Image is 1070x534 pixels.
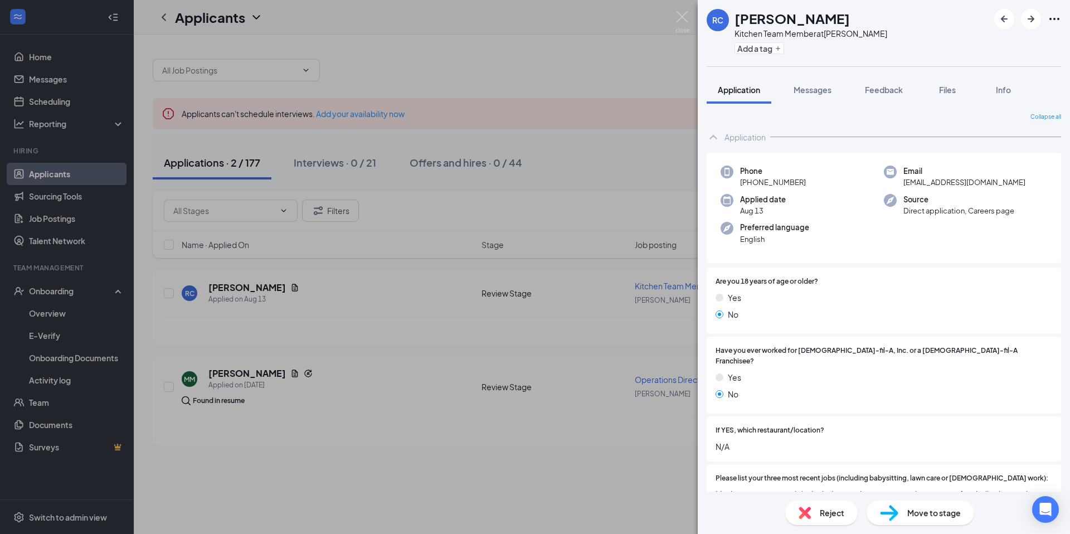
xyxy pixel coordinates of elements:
span: Phone [740,166,806,177]
span: Move to stage [907,507,961,519]
div: RC [712,14,723,26]
span: [EMAIL_ADDRESS][DOMAIN_NAME] [903,177,1025,188]
span: Applied date [740,194,786,205]
span: Have you ever worked for [DEMOGRAPHIC_DATA]-fil-A, Inc. or a [DEMOGRAPHIC_DATA]-fil-A Franchisee? [716,346,1052,367]
span: Email [903,166,1025,177]
span: If YES, which restaurant/location? [716,425,824,436]
span: Are you 18 years of age or older? [716,276,818,287]
button: ArrowRight [1021,9,1041,29]
svg: ArrowRight [1024,12,1038,26]
span: Preferred language [740,222,809,233]
div: Application [724,132,766,143]
div: Kitchen Team Member at [PERSON_NAME] [735,28,887,39]
span: Messages [794,85,831,95]
div: Open Intercom Messenger [1032,496,1059,523]
span: Yes [728,371,741,383]
span: Please list your three most recent jobs (including babysitting, lawn care or [DEMOGRAPHIC_DATA] w... [716,473,1048,484]
svg: Ellipses [1048,12,1061,26]
span: Collapse all [1030,113,1061,122]
button: PlusAdd a tag [735,42,784,54]
span: English [740,234,809,245]
span: No [728,308,738,321]
span: Feedback [865,85,903,95]
span: Source [903,194,1014,205]
span: Direct application, Careers page [903,205,1014,216]
svg: Plus [775,45,781,52]
span: Yes [728,292,741,304]
span: My three most recent jobs includes youth camp counselor, peewee football volunteer I worked the c... [716,488,1052,512]
span: Files [939,85,956,95]
button: ArrowLeftNew [994,9,1014,29]
span: [PHONE_NUMBER] [740,177,806,188]
svg: ChevronUp [707,130,720,144]
span: No [728,388,738,400]
span: Application [718,85,760,95]
h1: [PERSON_NAME] [735,9,850,28]
span: Info [996,85,1011,95]
span: N/A [716,440,1052,453]
span: Aug 13 [740,205,786,216]
span: Reject [820,507,844,519]
svg: ArrowLeftNew [998,12,1011,26]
